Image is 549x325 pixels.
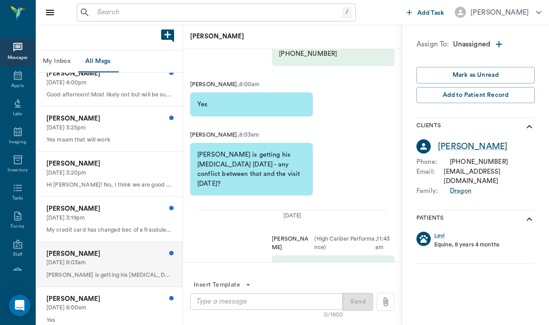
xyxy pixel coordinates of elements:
[416,167,444,186] p: Email :
[78,51,118,72] button: All Msgs
[46,214,172,222] p: [DATE] 3:19pm
[190,277,254,293] button: Insert Template
[524,214,535,225] svg: show more
[237,131,259,139] p: , 8:03am
[416,186,450,196] p: Family :
[46,69,172,79] p: [PERSON_NAME]
[470,7,529,18] div: [PERSON_NAME]
[448,4,549,21] button: [PERSON_NAME]
[312,235,375,252] p: ( High Caliber Performance )
[324,311,343,319] div: 0/1600
[403,4,448,21] button: Add Task
[46,181,172,189] p: Hi [PERSON_NAME]! No, I think we are good to go those time. Please pass along my thanks to [PERSO...
[190,32,391,42] p: [PERSON_NAME]
[36,51,78,72] button: My Inbox
[41,4,59,21] button: Close drawer
[46,159,172,169] p: [PERSON_NAME]
[450,157,508,167] div: [PHONE_NUMBER]
[46,124,172,132] p: [DATE] 3:25pm
[272,235,312,252] p: [PERSON_NAME]
[46,258,172,267] p: [DATE] 8:03am
[46,79,172,87] p: [DATE] 4:00pm
[434,241,499,249] p: Equine, 8 years 4 months
[434,232,445,240] a: Levi
[444,167,535,186] div: [EMAIL_ADDRESS][DOMAIN_NAME]
[46,136,172,144] p: Yes maam that will work
[8,54,28,61] div: Messages
[46,249,172,259] p: [PERSON_NAME]
[13,111,22,117] div: Labs
[94,6,342,19] input: Search
[8,167,28,174] div: Inventory
[12,195,23,202] div: Tasks
[197,212,387,220] div: [DATE]
[46,316,172,325] p: Yes
[36,51,183,72] div: Message tabs
[46,204,172,214] p: [PERSON_NAME]
[453,39,535,53] div: Unassigned
[13,251,22,258] div: Staff
[416,87,535,104] button: Add to Patient Record
[46,294,172,304] p: [PERSON_NAME]
[416,39,449,53] p: Assign To:
[9,139,26,146] div: Imaging
[375,235,395,252] p: , 11:43am
[46,169,172,177] p: [DATE] 3:20pm
[416,214,444,225] p: Patients
[46,226,172,234] p: My credit card has changed bec of a fraudulent charge. I'll give you the new number over the phon...
[190,92,313,117] div: Yes
[416,121,441,132] p: Clients
[438,140,507,153] a: [PERSON_NAME]
[46,304,172,312] p: [DATE] 8:00am
[272,255,395,279] div: oh let me check with Dr. N
[190,143,313,196] div: [PERSON_NAME] is getting his [MEDICAL_DATA] [DATE] - any conflict between that and the visit [DATE]?
[11,83,24,89] div: Appts
[416,67,535,83] button: Mark as Unread
[342,6,352,18] div: /
[190,131,237,139] p: [PERSON_NAME]
[46,91,172,99] p: Good afternoon! Most likely not but will be sure to confirm if anything changes. I'm having her s...
[190,80,237,89] p: [PERSON_NAME]
[11,223,24,230] div: Forms
[524,121,535,132] svg: show more
[46,114,172,124] p: [PERSON_NAME]
[9,295,30,316] div: Open Intercom Messenger
[416,157,450,167] p: Phone :
[237,80,260,89] p: , 8:00am
[46,271,172,279] p: [PERSON_NAME] is getting his [MEDICAL_DATA] [DATE] - any conflict between that and the visit [DATE]?
[450,186,471,196] a: Dragon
